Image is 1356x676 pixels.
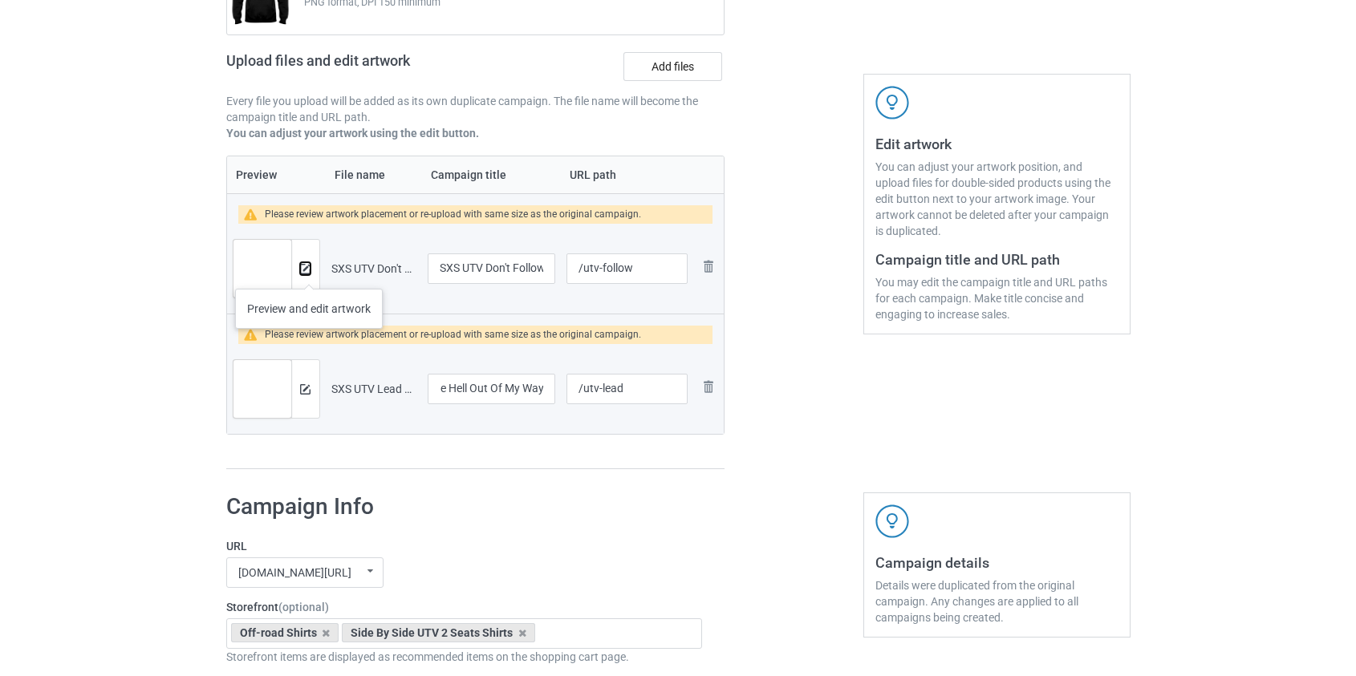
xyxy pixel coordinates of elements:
img: warning [244,329,266,341]
label: Storefront [226,599,703,615]
div: You can adjust your artwork position, and upload files for double-sided products using the edit b... [875,159,1118,239]
th: File name [326,156,422,193]
h1: Campaign Info [226,492,703,521]
div: You may edit the campaign title and URL paths for each campaign. Make title concise and engaging ... [875,274,1118,322]
img: warning [244,208,266,221]
div: Storefront items are displayed as recommended items on the shopping cart page. [226,649,703,665]
div: [DOMAIN_NAME][URL] [238,567,351,578]
div: Preview and edit artwork [235,289,383,329]
div: Please review artwork placement or re-upload with same size as the original campaign. [265,205,641,224]
label: Add files [623,52,722,81]
span: (optional) [278,601,329,613]
img: original.png [233,240,291,317]
th: URL path [561,156,692,193]
h3: Edit artwork [875,135,1118,153]
h2: Upload files and edit artwork [226,52,526,82]
b: You can adjust your artwork using the edit button. [226,127,479,140]
th: Preview [227,156,326,193]
img: svg+xml;base64,PD94bWwgdmVyc2lvbj0iMS4wIiBlbmNvZGluZz0iVVRGLTgiPz4KPHN2ZyB3aWR0aD0iNDJweCIgaGVpZ2... [875,504,909,538]
div: Off-road Shirts [231,623,339,642]
p: Every file you upload will be added as its own duplicate campaign. The file name will become the ... [226,93,725,125]
div: SXS UTV Lead Follow Or Get the Hell Out Of My Way W.png [331,381,416,397]
h3: Campaign details [875,553,1118,572]
label: URL [226,538,703,554]
img: original.png [233,360,291,437]
div: SXS UTV Don't Follow Me I'm About To Do a Bunch Of Stupid Things.png [331,261,416,277]
h3: Campaign title and URL path [875,250,1118,269]
th: Campaign title [422,156,562,193]
div: Details were duplicated from the original campaign. Any changes are applied to all campaigns bein... [875,577,1118,625]
img: svg+xml;base64,PD94bWwgdmVyc2lvbj0iMS4wIiBlbmNvZGluZz0iVVRGLTgiPz4KPHN2ZyB3aWR0aD0iMTRweCIgaGVpZ2... [300,384,311,395]
div: Side By Side UTV 2 Seats Shirts [342,623,535,642]
img: svg+xml;base64,PD94bWwgdmVyc2lvbj0iMS4wIiBlbmNvZGluZz0iVVRGLTgiPz4KPHN2ZyB3aWR0aD0iMjhweCIgaGVpZ2... [699,377,718,396]
div: Please review artwork placement or re-upload with same size as the original campaign. [265,326,641,344]
img: svg+xml;base64,PD94bWwgdmVyc2lvbj0iMS4wIiBlbmNvZGluZz0iVVRGLTgiPz4KPHN2ZyB3aWR0aD0iMTRweCIgaGVpZ2... [300,264,311,274]
img: svg+xml;base64,PD94bWwgdmVyc2lvbj0iMS4wIiBlbmNvZGluZz0iVVRGLTgiPz4KPHN2ZyB3aWR0aD0iNDJweCIgaGVpZ2... [875,86,909,119]
img: svg+xml;base64,PD94bWwgdmVyc2lvbj0iMS4wIiBlbmNvZGluZz0iVVRGLTgiPz4KPHN2ZyB3aWR0aD0iMjhweCIgaGVpZ2... [699,257,718,276]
